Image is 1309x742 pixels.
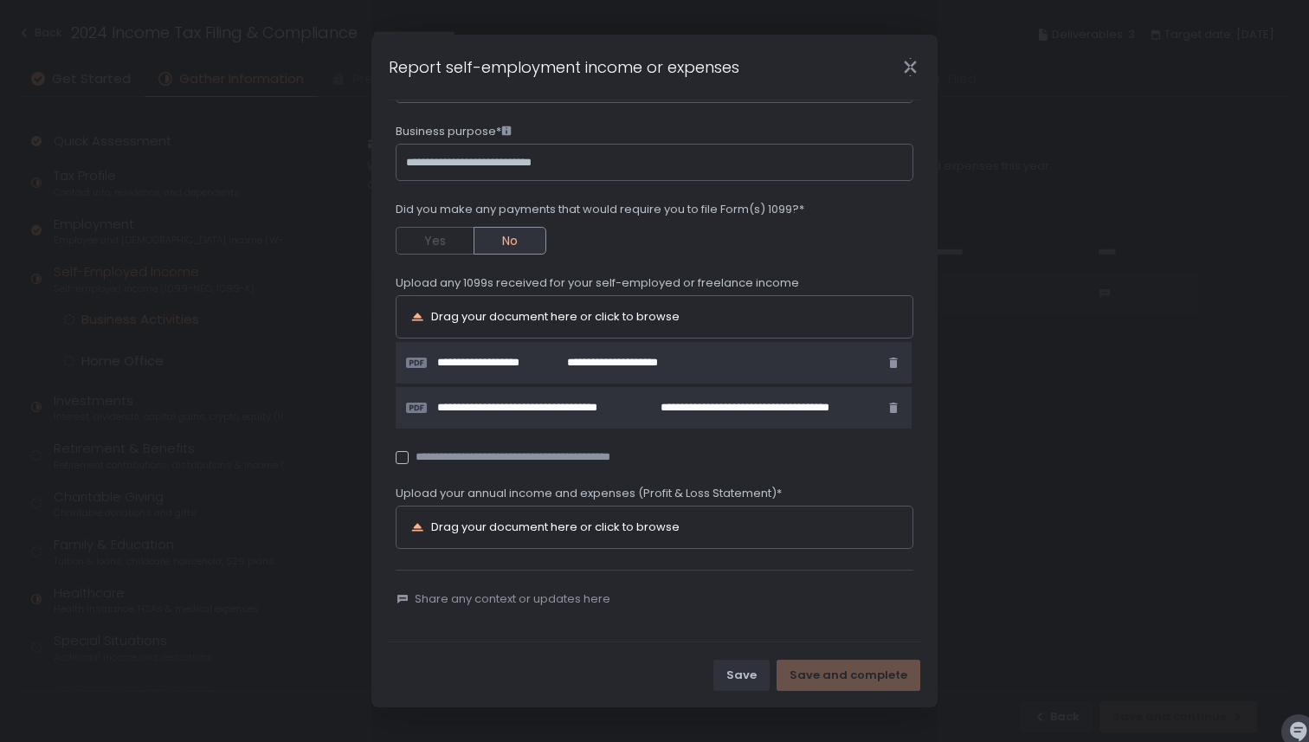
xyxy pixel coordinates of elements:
span: Upload any 1099s received for your self-employed or freelance income [396,275,799,291]
div: Save [726,668,757,683]
span: Upload your annual income and expenses (Profit & Loss Statement)* [396,486,782,501]
h1: Report self-employment income or expenses [389,55,739,79]
span: Business purpose* [396,124,512,139]
button: No [474,227,546,255]
div: Drag your document here or click to browse [431,521,680,532]
span: Share any context or updates here [415,591,610,607]
span: Did you make any payments that would require you to file Form(s) 1099?* [396,202,804,217]
button: Save [713,660,770,691]
div: Drag your document here or click to browse [431,311,680,322]
button: Yes [396,227,474,255]
div: Close [882,57,938,77]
